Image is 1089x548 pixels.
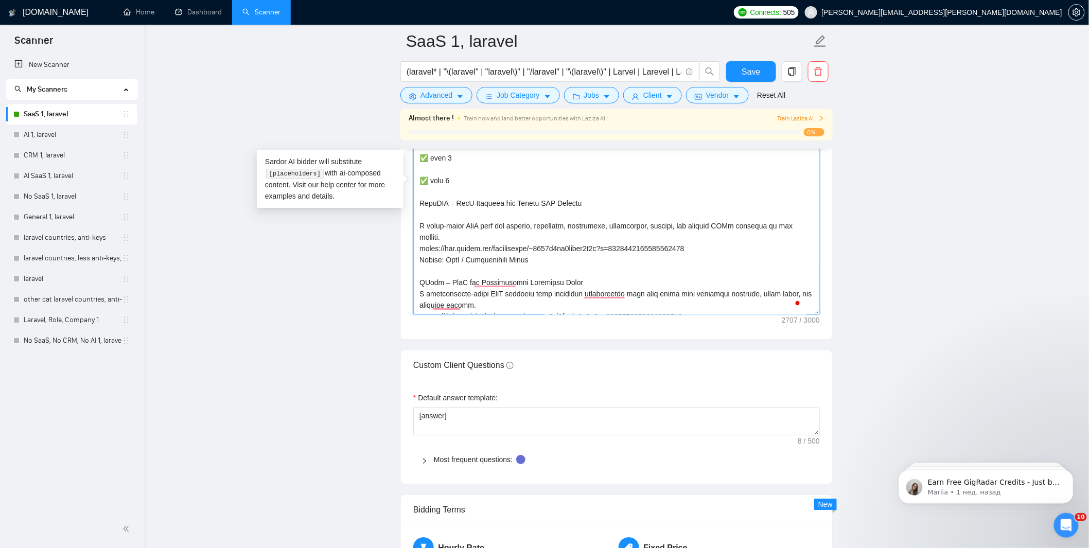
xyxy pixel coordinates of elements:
span: Save [742,65,760,78]
span: edit [814,34,827,48]
button: delete [808,61,829,82]
a: No SaaS 1, laravel [24,186,122,207]
button: search [699,61,720,82]
li: No SaaS, No CRM, No AI 1, laravel [6,330,137,351]
span: Connects: [750,7,781,18]
span: holder [122,151,130,160]
a: homeHome [124,8,154,16]
span: My Scanners [27,85,67,94]
a: Most frequent questions: [434,455,513,464]
li: General 1, laravel [6,207,137,227]
li: laravel [6,269,137,289]
a: SaaS 1, laravel [24,104,122,125]
li: AI 1, laravel [6,125,137,145]
span: 0% [804,128,824,136]
span: holder [122,337,130,345]
span: folder [573,93,580,100]
button: barsJob Categorycaret-down [477,87,559,103]
a: Laravel, Role, Company 1 [24,310,122,330]
a: laravel countries, less anti-keys, with fixes, bugs [24,248,122,269]
li: laravel countries, less anti-keys, with fixes, bugs [6,248,137,269]
span: caret-down [544,93,551,100]
span: New [818,500,833,508]
li: Laravel, Role, Company 1 [6,310,137,330]
label: Default answer template: [413,392,498,403]
button: Train Laziza AI [777,114,824,123]
li: New Scanner [6,55,137,75]
span: 505 [783,7,795,18]
a: No SaaS, No CRM, No AI 1, laravel [24,330,122,351]
span: user [807,9,815,16]
li: laravel countries, anti-keys [6,227,137,248]
span: Advanced [420,90,452,101]
div: Sardor AI bidder will substitute with ai-composed content. Visit our for more examples and details. [257,150,403,208]
button: idcardVendorcaret-down [686,87,749,103]
img: upwork-logo.png [739,8,747,16]
span: caret-down [733,93,740,100]
span: right [421,458,428,464]
span: Jobs [584,90,600,101]
a: Reset All [757,90,785,101]
input: Scanner name... [406,28,812,54]
iframe: Intercom notifications сообщение [883,448,1089,520]
span: holder [122,316,130,324]
span: setting [409,93,416,100]
a: CRM 1, laravel [24,145,122,166]
span: 10 [1075,513,1087,521]
span: Vendor [706,90,729,101]
span: holder [122,295,130,304]
span: right [818,115,824,121]
span: search [700,67,719,76]
div: Most frequent questions: [413,448,820,471]
div: Bidding Terms [413,495,820,524]
a: AI SaaS 1, laravel [24,166,122,186]
a: searchScanner [242,8,280,16]
span: bars [485,93,493,100]
button: userClientcaret-down [623,87,682,103]
span: info-circle [506,362,514,369]
li: CRM 1, laravel [6,145,137,166]
a: General 1, laravel [24,207,122,227]
span: holder [122,254,130,262]
a: other cat laravel countries, anti-keys [24,289,122,310]
span: holder [122,234,130,242]
a: setting [1068,8,1085,16]
a: laravel countries, anti-keys [24,227,122,248]
code: [placeholders] [266,169,323,179]
button: Save [726,61,776,82]
iframe: Intercom live chat [1054,513,1079,538]
a: New Scanner [14,55,129,75]
span: Train now and land better opportunities with Laziza AI ! [464,115,608,122]
span: search [14,85,22,93]
img: logo [9,5,16,21]
button: copy [782,61,802,82]
span: My Scanners [14,85,67,94]
span: caret-down [603,93,610,100]
span: idcard [695,93,702,100]
a: help center [321,181,356,189]
li: No SaaS 1, laravel [6,186,137,207]
input: Search Freelance Jobs... [407,65,681,78]
span: holder [122,110,130,118]
textarea: To enrich screen reader interactions, please activate Accessibility in Grammarly extension settings [413,83,820,314]
a: dashboardDashboard [175,8,222,16]
span: copy [782,67,802,76]
div: Tooltip anchor [516,455,525,464]
span: holder [122,275,130,283]
span: holder [122,192,130,201]
span: info-circle [686,68,693,75]
span: caret-down [456,93,464,100]
span: holder [122,131,130,139]
li: other cat laravel countries, anti-keys [6,289,137,310]
span: Scanner [6,33,61,55]
span: Job Category [497,90,539,101]
span: caret-down [666,93,673,100]
li: SaaS 1, laravel [6,104,137,125]
button: setting [1068,4,1085,21]
li: AI SaaS 1, laravel [6,166,137,186]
